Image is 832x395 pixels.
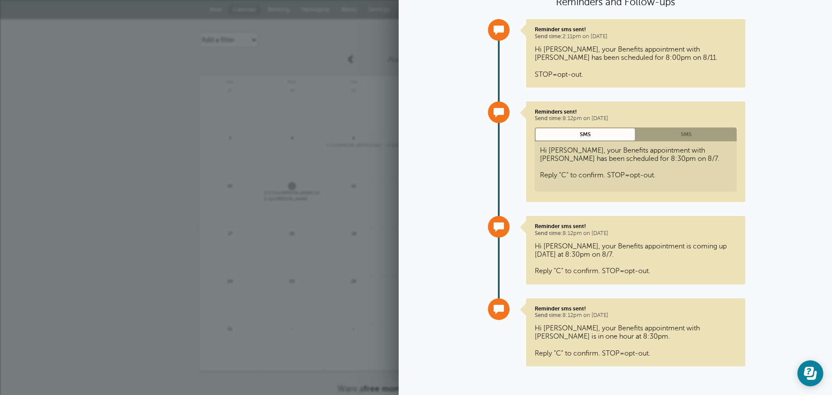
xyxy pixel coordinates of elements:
span: Mon [261,76,323,85]
span: Blasts [341,6,357,13]
p: 8:12pm on [DATE] [535,223,737,237]
span: 4 [288,134,296,141]
span: 29 [350,87,357,93]
span: 31 [226,325,234,332]
iframe: Resource center [797,360,823,386]
strong: Reminder sms sent! [535,305,586,312]
span: 26 [350,277,357,284]
span: 8pm [269,197,276,201]
span: 1 [288,325,296,332]
a: SMS [636,127,737,141]
strong: Reminders sent! [535,108,577,115]
strong: Reminder sms sent! [535,26,586,33]
span: Sun [199,76,261,85]
p: 8:12pm on [DATE] [535,108,737,122]
span: 17 [226,230,234,236]
p: 2:11pm on [DATE] [535,26,737,40]
span: 12 [350,182,357,189]
span: Kim Bowling [264,197,320,202]
span: 28 [288,87,296,93]
span: 8:30pm [392,143,406,147]
span: Settings [369,6,390,13]
a: August 2025 [360,50,472,69]
a: 8:30pm[PERSON_NAME] [387,143,444,148]
span: David (Union) [326,143,382,148]
a: 5:30pm[PERSON_NAME] (Union) [264,191,320,196]
span: 5:30pm [268,191,282,195]
span: 3 [226,134,234,141]
span: August [388,54,416,64]
span: Send time: [535,33,562,39]
span: 7pm [330,143,338,147]
span: Marcus [387,143,444,148]
span: 25 [288,277,296,284]
span: Confirmed. Changing the appointment date will unconfirm the appointment. [264,197,266,200]
span: 2 [350,325,357,332]
span: 24 [226,277,234,284]
span: 11 [288,182,296,189]
span: Tue [323,76,385,85]
p: Want a ? [199,384,633,394]
a: 7pm[PERSON_NAME] (Union) [326,143,382,148]
span: 27 [226,87,234,93]
p: Hi [PERSON_NAME], your Benefits appointment is coming up [DATE] at 8:30pm on 8/7. Reply "C" to co... [535,242,737,276]
span: Booking [268,6,289,13]
p: Hi [PERSON_NAME], your Benefits appointment with [PERSON_NAME] has been scheduled for 8:00pm on 8... [535,46,737,79]
a: Calendar [228,4,262,15]
span: Send time: [535,230,562,236]
strong: Reminder sms sent! [535,223,586,229]
a: 8pm[PERSON_NAME] [264,197,320,202]
span: Send time: [535,115,562,121]
span: 10 [226,182,234,189]
p: Hi [PERSON_NAME], your Benefits appointment with [PERSON_NAME] has been scheduled for 8:30pm on 8... [540,147,731,180]
span: New [210,6,222,13]
a: SMS [535,127,636,141]
span: 19 [350,230,357,236]
span: 5 [350,134,357,141]
p: 8:12pm on [DATE] [535,305,737,319]
span: 18 [288,230,296,236]
span: Send time: [535,312,562,318]
p: Hi [PERSON_NAME], your Benefits appointment with [PERSON_NAME] is in one hour at 8:30pm. Reply "C... [535,324,737,358]
span: Steven Hannon (Union) [264,191,320,196]
strong: free month [364,384,408,393]
span: Messaging [302,6,329,13]
span: Calendar [233,6,257,13]
span: Wed [385,76,446,85]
